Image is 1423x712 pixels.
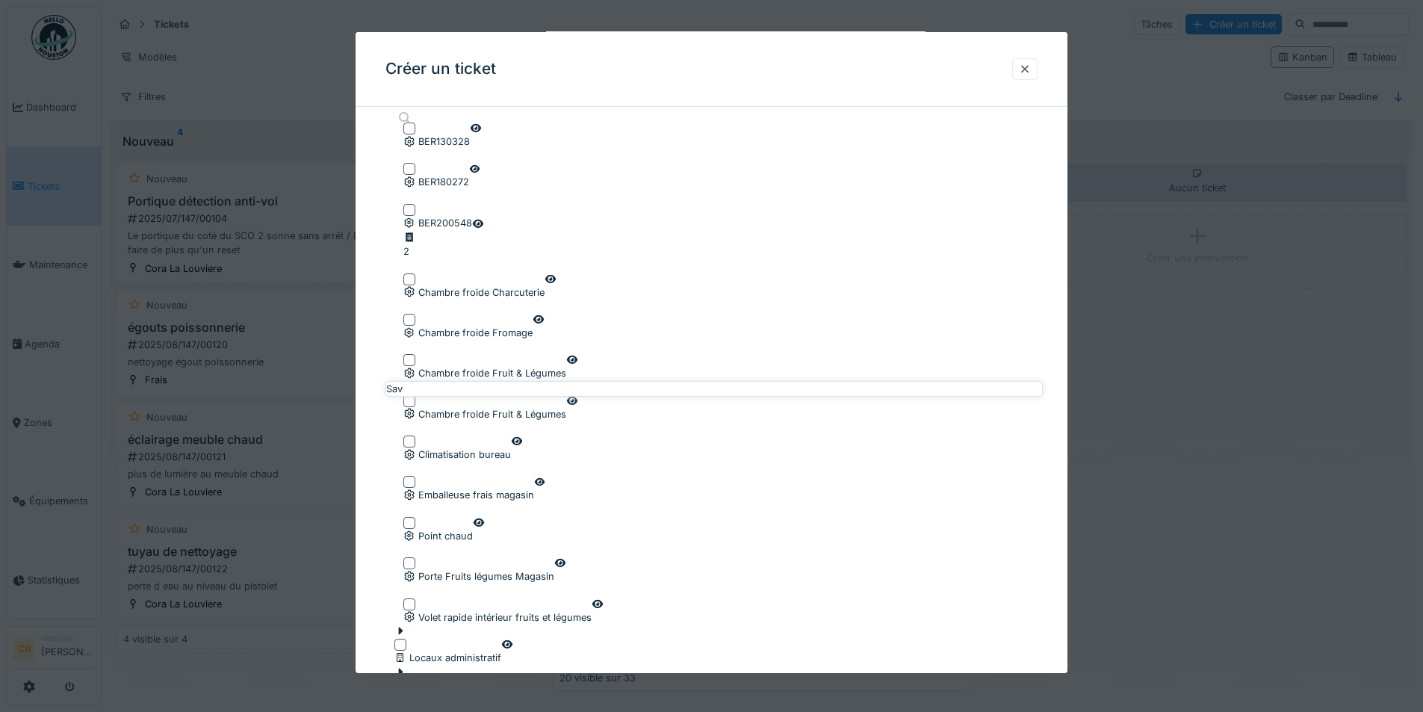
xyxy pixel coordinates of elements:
[403,488,534,502] div: Emballeuse frais magasin
[403,216,472,230] div: BER200548
[403,529,473,543] div: Point chaud
[403,244,421,259] div: 2
[403,448,511,462] div: Climatisation bureau
[385,60,496,78] h3: Créer un ticket
[403,326,533,340] div: Chambre froide Fromage
[403,569,554,583] div: Porte Fruits légumes Magasin
[403,366,566,380] div: Chambre froide Fruit & Légumes
[403,407,566,421] div: Chambre froide Fruit & Légumes
[386,382,403,396] span: Sav
[403,610,592,624] div: Volet rapide intérieur fruits et légumes
[403,134,470,149] div: BER130328
[403,175,469,189] div: BER180272
[403,285,545,299] div: Chambre froide Charcuterie
[394,651,501,665] div: Locaux administratif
